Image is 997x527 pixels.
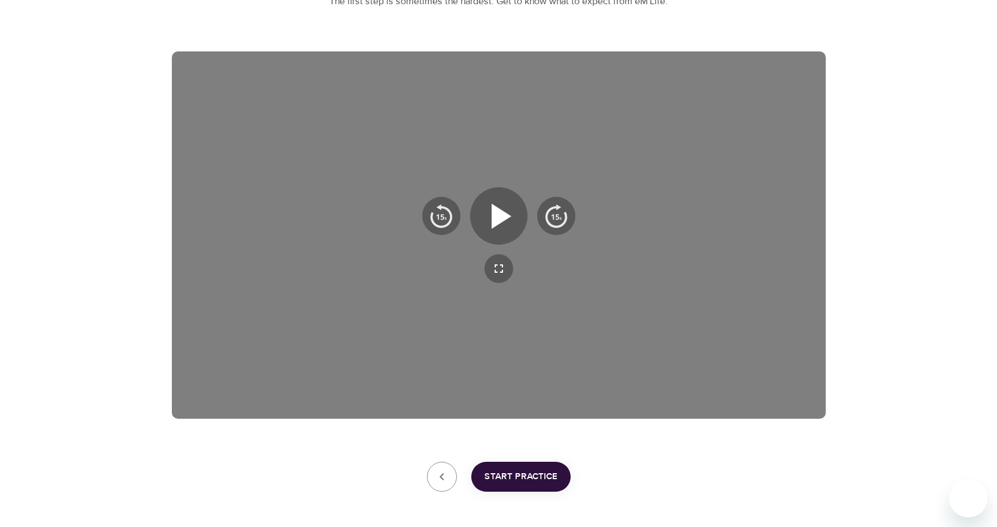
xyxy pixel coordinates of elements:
[471,462,571,492] button: Start Practice
[484,469,557,485] span: Start Practice
[429,204,453,228] img: 15s_prev.svg
[949,479,987,517] iframe: Button to launch messaging window
[544,204,568,228] img: 15s_next.svg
